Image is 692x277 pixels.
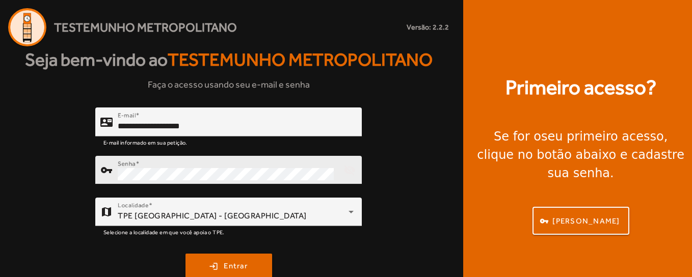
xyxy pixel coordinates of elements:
span: TPE [GEOGRAPHIC_DATA] - [GEOGRAPHIC_DATA] [118,211,307,220]
small: Versão: 2.2.2 [407,22,449,33]
span: Testemunho Metropolitano [168,49,433,70]
span: Faça o acesso usando seu e-mail e senha [148,77,310,91]
div: Se for o , clique no botão abaixo e cadastre sua senha. [475,127,686,182]
button: [PERSON_NAME] [533,207,629,235]
mat-icon: map [100,206,113,218]
strong: seu primeiro acesso [541,129,664,144]
mat-label: Senha [118,159,136,167]
img: Logo Agenda [8,8,46,46]
mat-icon: visibility_off [337,158,362,182]
mat-icon: vpn_key [100,164,113,176]
mat-icon: contact_mail [100,116,113,128]
span: Entrar [224,260,248,272]
strong: Seja bem-vindo ao [25,46,433,73]
span: Testemunho Metropolitano [54,18,237,37]
strong: Primeiro acesso? [505,72,656,103]
mat-label: Localidade [118,201,149,208]
mat-hint: E-mail informado em sua petição. [103,136,188,148]
mat-label: E-mail [118,111,136,118]
mat-hint: Selecione a localidade em que você apoia o TPE. [103,226,225,237]
span: [PERSON_NAME] [552,215,620,227]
